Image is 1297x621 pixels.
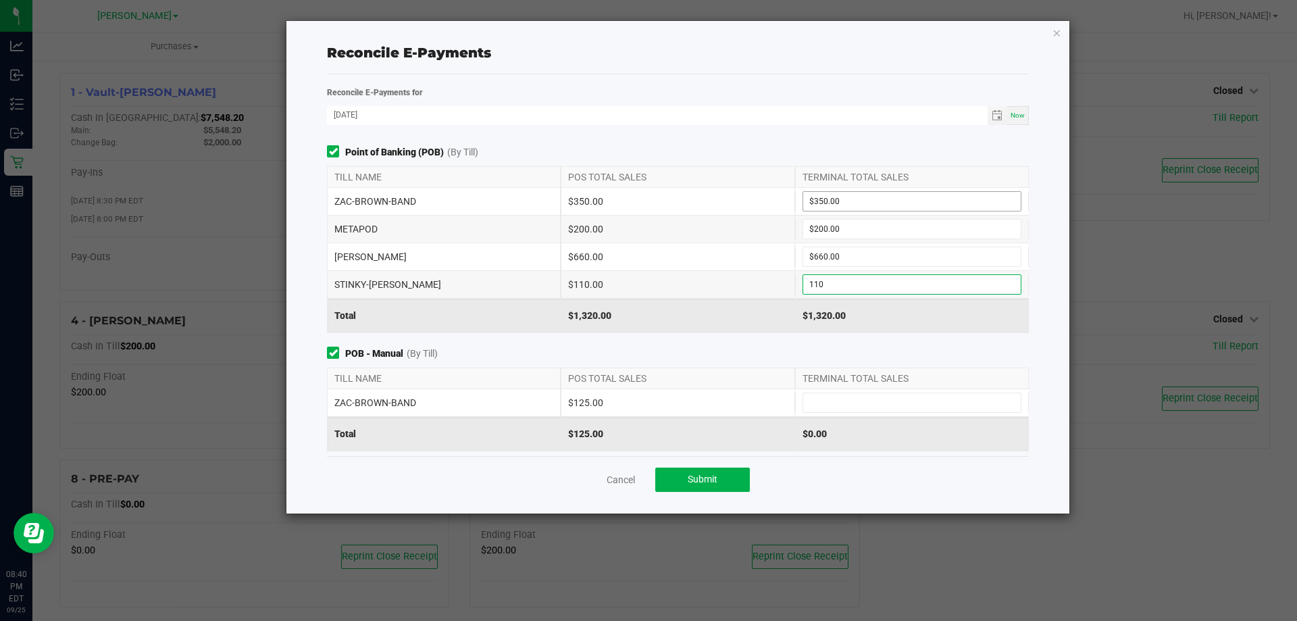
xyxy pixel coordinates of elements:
div: TILL NAME [327,368,561,389]
div: Total [327,299,561,332]
div: $1,320.00 [561,299,794,332]
div: $125.00 [561,389,794,416]
strong: POB - Manual [345,347,403,361]
div: Reconcile E-Payments [327,43,1029,63]
span: (By Till) [447,145,478,159]
iframe: Resource center [14,513,54,553]
div: $350.00 [561,188,794,215]
strong: Point of Banking (POB) [345,145,444,159]
div: POS TOTAL SALES [561,167,794,187]
div: METAPOD [327,216,561,243]
span: (By Till) [407,347,438,361]
input: Date [327,106,988,123]
span: Toggle calendar [988,106,1007,125]
div: POS TOTAL SALES [561,368,794,389]
div: TILL NAME [327,167,561,187]
div: [PERSON_NAME] [327,243,561,270]
div: STINKY-[PERSON_NAME] [327,271,561,298]
div: $110.00 [561,271,794,298]
div: $0.00 [795,417,1029,451]
div: $660.00 [561,243,794,270]
div: TERMINAL TOTAL SALES [795,368,1029,389]
span: Now [1011,111,1025,119]
div: $125.00 [561,417,794,451]
div: Total [327,417,561,451]
div: ZAC-BROWN-BAND [327,389,561,416]
div: $1,320.00 [795,299,1029,332]
form-toggle: Include in reconciliation [327,347,345,361]
div: ZAC-BROWN-BAND [327,188,561,215]
button: Submit [655,468,750,492]
div: TERMINAL TOTAL SALES [795,167,1029,187]
span: Submit [688,474,717,485]
form-toggle: Include in reconciliation [327,145,345,159]
strong: Reconcile E-Payments for [327,88,423,97]
a: Cancel [607,473,635,487]
div: $200.00 [561,216,794,243]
